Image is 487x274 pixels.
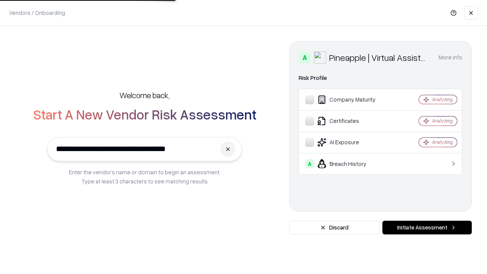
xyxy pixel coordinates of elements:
[329,51,430,64] div: Pineapple | Virtual Assistant Agency
[33,107,256,122] h2: Start A New Vendor Risk Assessment
[432,118,453,124] div: Analyzing
[9,9,65,17] p: Vendors / Onboarding
[305,159,396,168] div: Breach History
[305,95,396,104] div: Company Maturity
[432,96,453,103] div: Analyzing
[382,221,472,234] button: Initiate Assessment
[119,90,170,100] h5: Welcome back,
[69,167,221,186] p: Enter the vendor’s name or domain to begin an assessment. Type at least 3 characters to see match...
[289,221,379,234] button: Discard
[439,51,462,64] button: More info
[299,73,462,83] div: Risk Profile
[305,138,396,147] div: AI Exposure
[299,51,311,64] div: A
[305,159,314,168] div: A
[432,139,453,145] div: Analyzing
[305,116,396,126] div: Certificates
[314,51,326,64] img: Pineapple | Virtual Assistant Agency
